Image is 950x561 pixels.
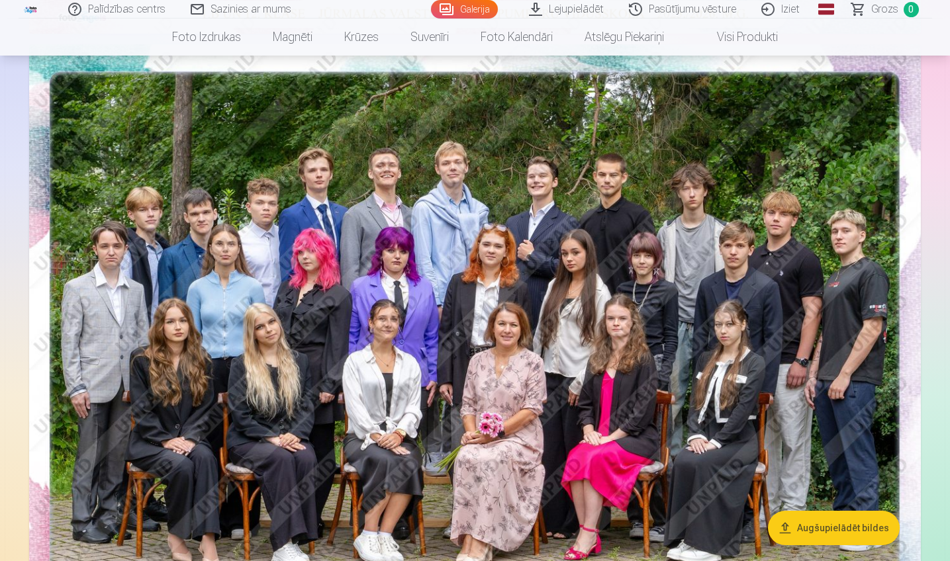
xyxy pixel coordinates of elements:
a: Suvenīri [395,19,465,56]
button: Augšupielādēt bildes [768,511,900,545]
a: Krūzes [328,19,395,56]
a: Atslēgu piekariņi [569,19,680,56]
a: Visi produkti [680,19,794,56]
span: 0 [904,2,919,17]
span: Grozs [871,1,898,17]
a: Magnēti [257,19,328,56]
img: /fa3 [24,5,38,13]
a: Foto izdrukas [156,19,257,56]
a: Foto kalendāri [465,19,569,56]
